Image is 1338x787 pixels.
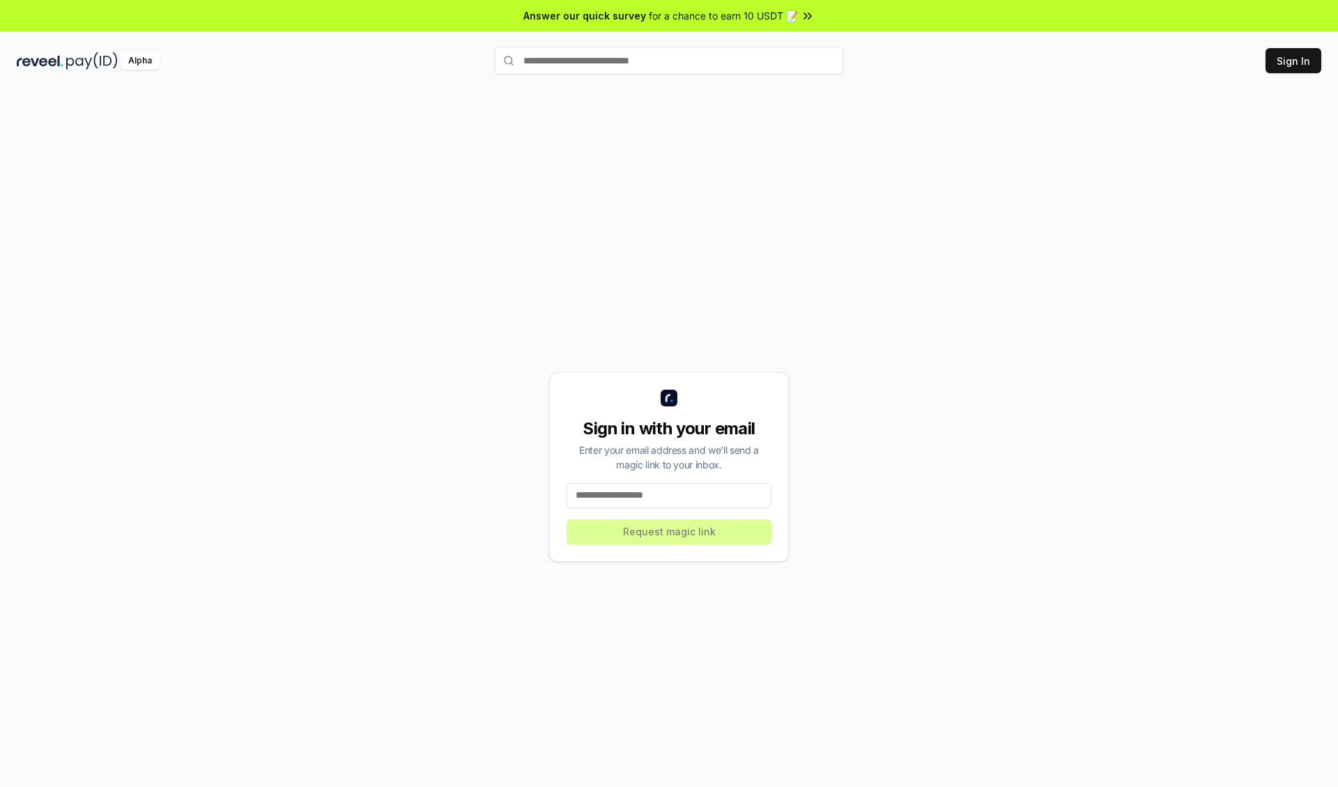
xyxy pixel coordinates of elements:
img: reveel_dark [17,52,63,70]
img: pay_id [66,52,118,70]
span: for a chance to earn 10 USDT 📝 [649,8,798,23]
span: Answer our quick survey [523,8,646,23]
div: Alpha [121,52,160,70]
img: logo_small [661,390,677,406]
div: Enter your email address and we’ll send a magic link to your inbox. [567,443,771,472]
button: Sign In [1266,48,1321,73]
div: Sign in with your email [567,418,771,440]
